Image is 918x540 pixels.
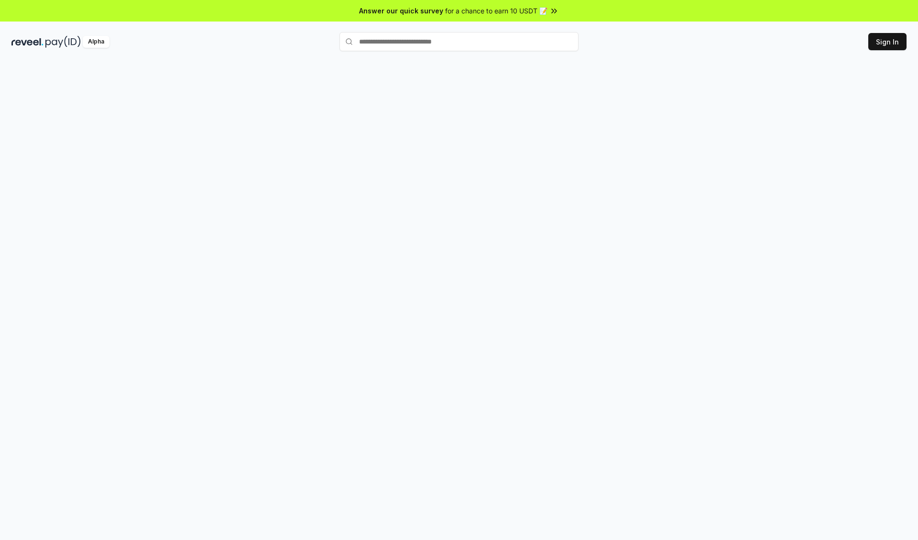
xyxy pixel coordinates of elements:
button: Sign In [868,33,907,50]
img: pay_id [45,36,81,48]
span: Answer our quick survey [359,6,443,16]
div: Alpha [83,36,109,48]
span: for a chance to earn 10 USDT 📝 [445,6,547,16]
img: reveel_dark [11,36,44,48]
